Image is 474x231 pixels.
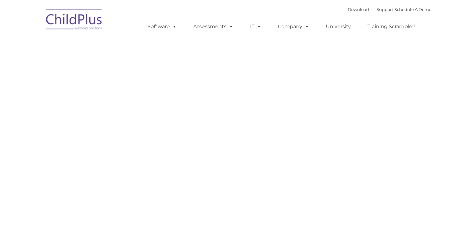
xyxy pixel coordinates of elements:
a: Assessments [187,20,240,33]
a: Schedule A Demo [394,7,431,12]
a: Download [348,7,369,12]
a: Company [272,20,315,33]
img: ChildPlus by Procare Solutions [43,5,106,36]
a: Software [141,20,183,33]
a: IT [244,20,268,33]
a: University [320,20,357,33]
a: Support [377,7,393,12]
a: Training Scramble!! [361,20,421,33]
font: | [348,7,431,12]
